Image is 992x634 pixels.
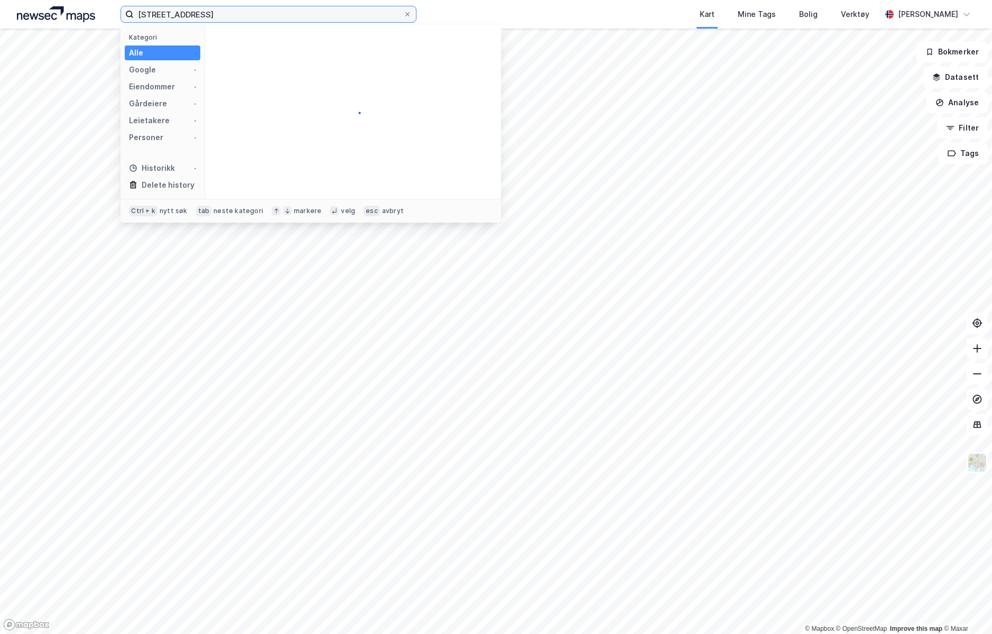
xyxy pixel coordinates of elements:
[836,625,887,632] a: OpenStreetMap
[214,207,263,215] div: neste kategori
[926,92,988,113] button: Analyse
[188,82,196,91] img: spinner.a6d8c91a73a9ac5275cf975e30b51cfb.svg
[17,6,95,22] img: logo.a4113a55bc3d86da70a041830d287a7e.svg
[923,67,988,88] button: Datasett
[188,116,196,125] img: spinner.a6d8c91a73a9ac5275cf975e30b51cfb.svg
[382,207,404,215] div: avbryt
[129,97,167,110] div: Gårdeiere
[129,80,175,93] div: Eiendommer
[188,49,196,57] img: spinner.a6d8c91a73a9ac5275cf975e30b51cfb.svg
[160,207,188,215] div: nytt søk
[188,66,196,74] img: spinner.a6d8c91a73a9ac5275cf975e30b51cfb.svg
[196,206,212,216] div: tab
[129,206,157,216] div: Ctrl + k
[188,164,196,172] img: spinner.a6d8c91a73a9ac5275cf975e30b51cfb.svg
[129,162,175,174] div: Historikk
[129,114,170,127] div: Leietakere
[364,206,380,216] div: esc
[129,63,156,76] div: Google
[738,8,776,21] div: Mine Tags
[841,8,869,21] div: Verktøy
[890,625,942,632] a: Improve this map
[188,133,196,142] img: spinner.a6d8c91a73a9ac5275cf975e30b51cfb.svg
[939,583,992,634] iframe: Chat Widget
[700,8,715,21] div: Kart
[967,453,987,473] img: Z
[188,99,196,108] img: spinner.a6d8c91a73a9ac5275cf975e30b51cfb.svg
[937,117,988,139] button: Filter
[805,625,834,632] a: Mapbox
[129,47,143,59] div: Alle
[341,207,355,215] div: velg
[129,131,163,144] div: Personer
[799,8,818,21] div: Bolig
[345,104,361,121] img: spinner.a6d8c91a73a9ac5275cf975e30b51cfb.svg
[939,143,988,164] button: Tags
[898,8,958,21] div: [PERSON_NAME]
[3,619,50,631] a: Mapbox homepage
[142,179,194,191] div: Delete history
[129,33,200,41] div: Kategori
[134,6,403,22] input: Søk på adresse, matrikkel, gårdeiere, leietakere eller personer
[294,207,321,215] div: markere
[916,41,988,62] button: Bokmerker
